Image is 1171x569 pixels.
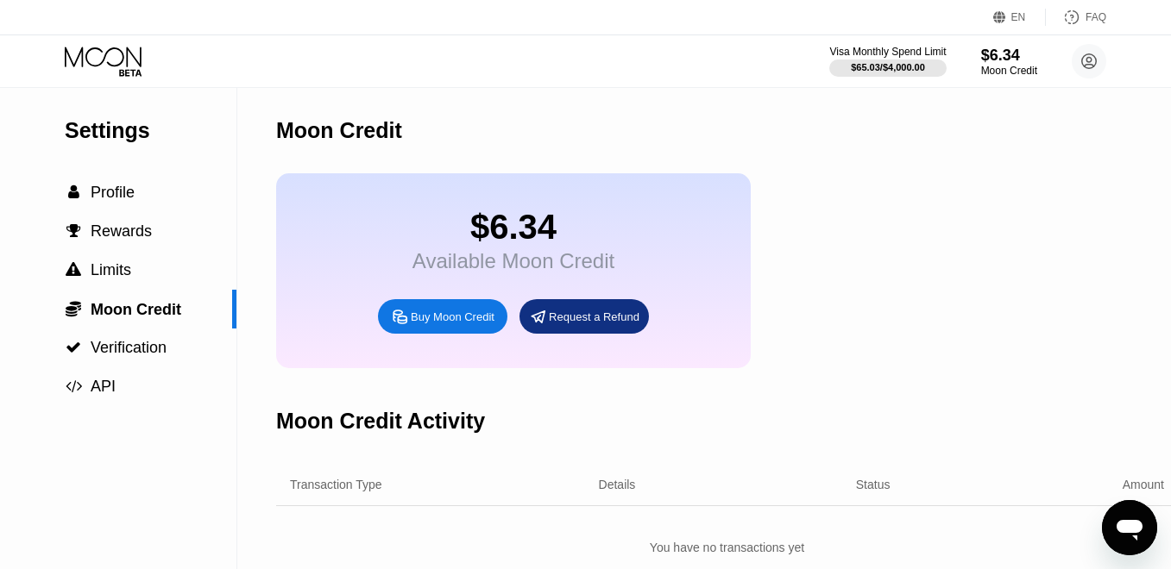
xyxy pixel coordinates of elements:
div: EN [993,9,1046,26]
span:  [66,262,81,278]
div: Details [599,478,636,491]
span: API [91,378,116,395]
div: Transaction Type [290,478,382,491]
span:  [66,378,82,394]
span: Limits [91,261,131,278]
div:  [65,262,82,278]
div: FAQ [1046,9,1106,26]
div:  [65,300,82,317]
div: Request a Refund [549,310,639,324]
span: Profile [91,184,135,201]
div: Settings [65,118,236,143]
div: Status [856,478,891,491]
div:  [65,184,82,200]
div:  [65,340,82,355]
div: Amount [1123,478,1164,491]
div: EN [1011,11,1026,23]
div: FAQ [1086,11,1106,23]
div: Visa Monthly Spend Limit$65.03/$4,000.00 [829,46,946,77]
span: Rewards [91,222,152,240]
div: Visa Monthly Spend Limit [829,46,946,58]
div:  [65,378,82,394]
div: Available Moon Credit [412,249,614,273]
div: $6.34Moon Credit [981,47,1037,77]
div:  [65,223,82,239]
span:  [68,184,79,200]
span:  [66,300,81,317]
div: $6.34 [412,208,614,247]
div: Request a Refund [519,299,649,334]
span: Moon Credit [91,301,181,318]
div: Moon Credit [981,65,1037,77]
span:  [66,223,81,239]
div: Buy Moon Credit [411,310,494,324]
iframe: Button to launch messaging window [1102,500,1157,555]
div: Moon Credit [276,118,402,143]
div: Moon Credit Activity [276,409,485,434]
div: Buy Moon Credit [378,299,507,334]
span:  [66,340,81,355]
span: Verification [91,339,167,356]
div: $6.34 [981,47,1037,65]
div: $65.03 / $4,000.00 [851,62,925,72]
